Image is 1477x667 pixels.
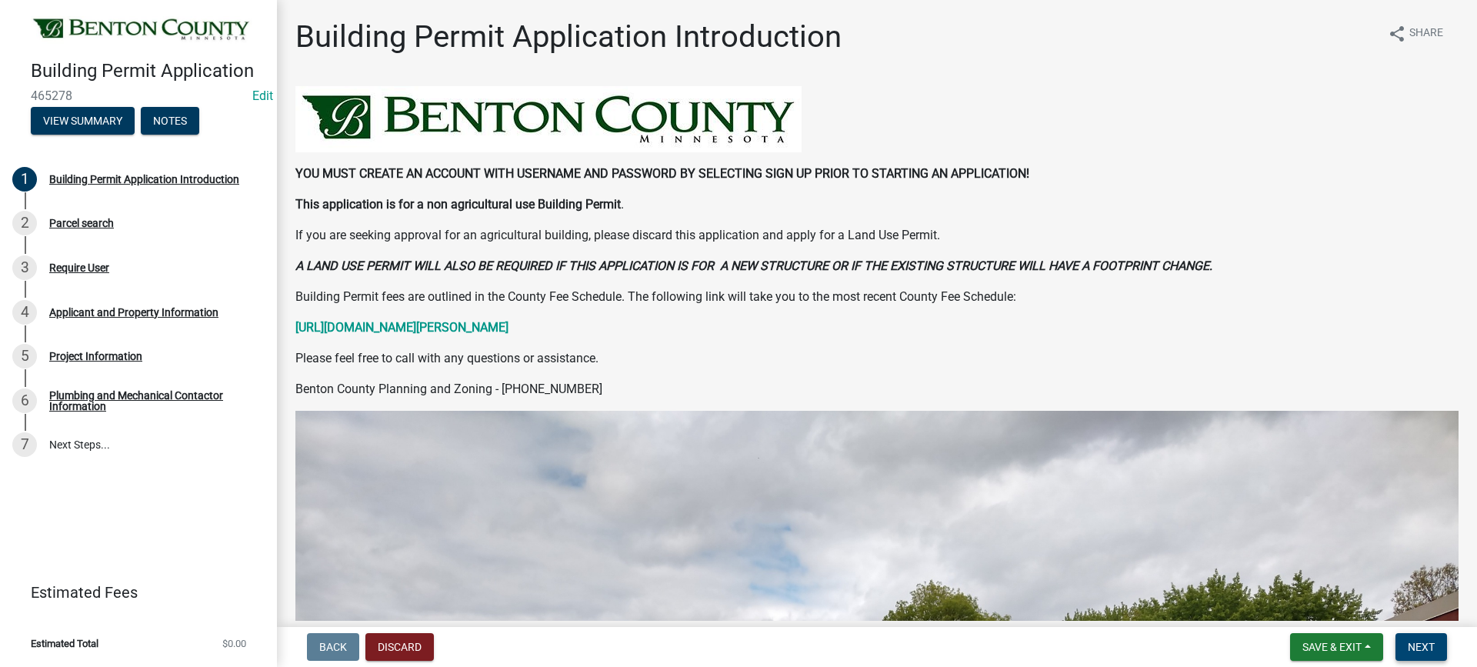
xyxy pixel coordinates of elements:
[252,88,273,103] a: Edit
[12,344,37,369] div: 5
[295,166,1029,181] strong: YOU MUST CREATE AN ACCOUNT WITH USERNAME AND PASSWORD BY SELECTING SIGN UP PRIOR TO STARTING AN A...
[141,115,199,128] wm-modal-confirm: Notes
[222,639,246,649] span: $0.00
[12,211,37,235] div: 2
[295,226,1459,245] p: If you are seeking approval for an agricultural building, please discard this application and app...
[1388,25,1406,43] i: share
[31,639,98,649] span: Estimated Total
[49,351,142,362] div: Project Information
[1409,25,1443,43] span: Share
[31,115,135,128] wm-modal-confirm: Summary
[12,255,37,280] div: 3
[31,16,252,44] img: Benton County, Minnesota
[295,288,1459,306] p: Building Permit fees are outlined in the County Fee Schedule. The following link will take you to...
[365,633,434,661] button: Discard
[295,258,1212,273] strong: A LAND USE PERMIT WILL ALSO BE REQUIRED IF THIS APPLICATION IS FOR A NEW STRUCTURE OR IF THE EXIS...
[49,262,109,273] div: Require User
[49,174,239,185] div: Building Permit Application Introduction
[31,107,135,135] button: View Summary
[295,195,1459,214] p: .
[31,60,265,82] h4: Building Permit Application
[252,88,273,103] wm-modal-confirm: Edit Application Number
[49,390,252,412] div: Plumbing and Mechanical Contactor Information
[1290,633,1383,661] button: Save & Exit
[12,300,37,325] div: 4
[295,349,1459,368] p: Please feel free to call with any questions or assistance.
[49,218,114,228] div: Parcel search
[49,307,218,318] div: Applicant and Property Information
[295,320,508,335] a: [URL][DOMAIN_NAME][PERSON_NAME]
[319,641,347,653] span: Back
[1302,641,1362,653] span: Save & Exit
[1395,633,1447,661] button: Next
[12,167,37,192] div: 1
[307,633,359,661] button: Back
[295,18,842,55] h1: Building Permit Application Introduction
[295,86,802,152] img: BENTON_HEADER_184150ff-1924-48f9-adeb-d4c31246c7fa.jpeg
[295,197,621,212] strong: This application is for a non agricultural use Building Permit
[12,432,37,457] div: 7
[295,380,1459,399] p: Benton County Planning and Zoning - [PHONE_NUMBER]
[31,88,246,103] span: 465278
[12,577,252,608] a: Estimated Fees
[1375,18,1455,48] button: shareShare
[12,389,37,413] div: 6
[141,107,199,135] button: Notes
[1408,641,1435,653] span: Next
